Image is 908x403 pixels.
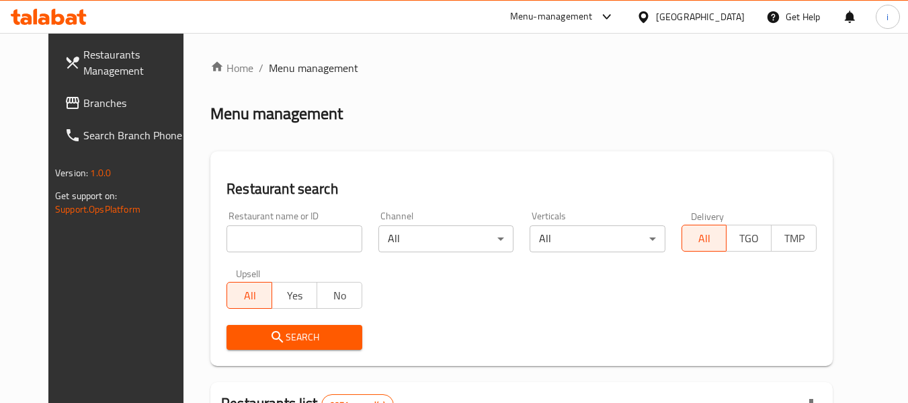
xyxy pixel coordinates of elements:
button: All [226,282,272,309]
div: Menu-management [510,9,593,25]
span: Branches [83,95,190,111]
span: TMP [777,229,811,248]
h2: Menu management [210,103,343,124]
nav: breadcrumb [210,60,833,76]
span: Version: [55,164,88,182]
label: Delivery [691,211,725,221]
div: [GEOGRAPHIC_DATA] [656,9,745,24]
a: Branches [54,87,200,119]
div: All [378,225,513,252]
span: All [688,229,722,248]
button: All [682,225,727,252]
button: TMP [771,225,817,252]
span: Menu management [269,60,358,76]
span: No [323,286,357,305]
span: All [233,286,267,305]
button: Search [226,325,362,350]
button: TGO [726,225,772,252]
h2: Restaurant search [226,179,817,199]
span: Yes [278,286,312,305]
a: Support.OpsPlatform [55,200,140,218]
span: TGO [732,229,766,248]
span: Restaurants Management [83,46,190,79]
a: Restaurants Management [54,38,200,87]
label: Upsell [236,268,261,278]
input: Search for restaurant name or ID.. [226,225,362,252]
span: Get support on: [55,187,117,205]
li: / [259,60,263,76]
span: i [886,9,889,24]
button: Yes [272,282,317,309]
div: All [530,225,665,252]
span: Search [237,329,351,346]
a: Home [210,60,253,76]
span: 1.0.0 [90,164,111,182]
button: No [317,282,362,309]
a: Search Branch Phone [54,119,200,151]
span: Search Branch Phone [83,127,190,143]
